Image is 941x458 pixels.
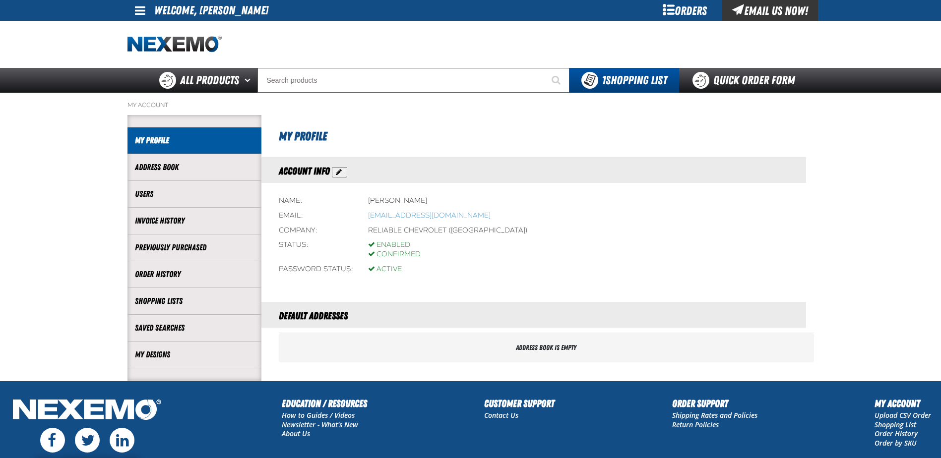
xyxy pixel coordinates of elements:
a: Order by SKU [875,438,917,448]
div: Address book is empty [279,333,814,362]
span: All Products [180,71,239,89]
h2: My Account [875,396,931,411]
h2: Education / Resources [282,396,367,411]
a: My Designs [135,349,254,360]
button: You have 1 Shopping List. Open to view details [569,68,679,93]
div: Confirmed [368,250,421,259]
a: Newsletter - What's New [282,420,358,429]
div: [PERSON_NAME] [368,196,427,206]
img: Nexemo Logo [10,396,164,425]
div: Reliable Chevrolet ([GEOGRAPHIC_DATA]) [368,226,527,235]
span: Shopping List [602,73,667,87]
a: Opens a default email client to write an email to cgoodell@reliablechevrolet.com [368,211,491,220]
a: Quick Order Form [679,68,814,93]
div: Email [279,211,353,221]
div: Status [279,240,353,259]
div: Company [279,226,353,235]
a: My Account [127,101,168,109]
a: Order History [135,269,254,280]
a: Upload CSV Order [875,410,931,420]
div: Enabled [368,240,421,250]
a: My Profile [135,135,254,146]
bdo: [EMAIL_ADDRESS][DOMAIN_NAME] [368,211,491,220]
span: My Profile [279,129,327,143]
h2: Order Support [672,396,757,411]
img: Nexemo logo [127,36,222,53]
input: Search [257,68,569,93]
span: Account Info [279,165,330,177]
span: Default Addresses [279,310,348,322]
a: Address Book [135,162,254,173]
a: Order History [875,429,918,438]
h2: Customer Support [484,396,555,411]
a: Invoice History [135,215,254,227]
button: Start Searching [545,68,569,93]
a: Shopping Lists [135,295,254,307]
div: Password status [279,265,353,274]
nav: Breadcrumbs [127,101,814,109]
button: Open All Products pages [241,68,257,93]
a: Users [135,188,254,200]
button: Action Edit Account Information [332,167,347,177]
a: Saved Searches [135,322,254,334]
strong: 1 [602,73,606,87]
div: Name [279,196,353,206]
a: Shopping List [875,420,916,429]
a: How to Guides / Videos [282,410,355,420]
a: Contact Us [484,410,518,420]
a: Previously Purchased [135,242,254,253]
div: Active [368,265,402,274]
a: Home [127,36,222,53]
a: About Us [282,429,310,438]
a: Shipping Rates and Policies [672,410,757,420]
a: Return Policies [672,420,719,429]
